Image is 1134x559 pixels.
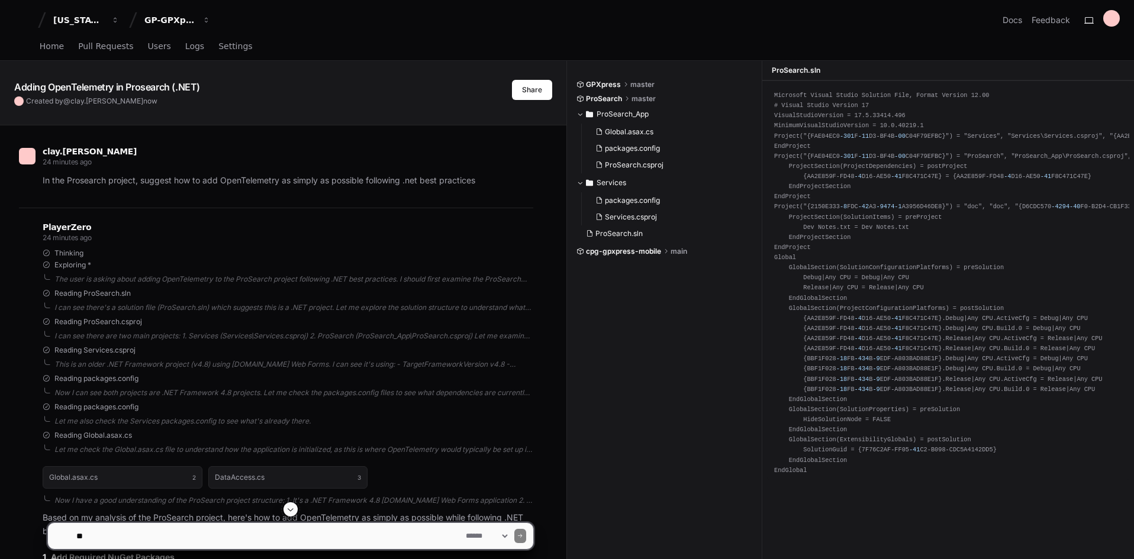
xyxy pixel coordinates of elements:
button: packages.config [591,140,746,157]
span: 3 [357,473,361,482]
button: ProSearch.csproj [591,157,746,173]
div: GP-GPXpress [144,14,195,26]
span: -4 [855,173,862,180]
button: Services [576,173,753,192]
div: I can see there's a solution file (ProSearch.sln) which suggests this is a .NET project. Let me e... [54,303,533,312]
span: -4 [855,335,862,342]
span: Home [40,43,64,50]
span: 24 minutes ago [43,233,92,242]
span: PlayerZero [43,224,91,231]
div: [US_STATE] Pacific [53,14,104,26]
div: Let me also check the Services packages.config to see what's already there. [54,416,533,426]
span: Reading Services.csproj [54,345,136,355]
span: Pull Requests [78,43,133,50]
span: now [143,96,157,105]
button: [US_STATE] Pacific [49,9,124,31]
span: -41 [891,315,901,322]
span: cpg-gpxpress-mobile [586,247,661,256]
span: -18 [836,355,847,362]
span: -9474 [877,203,895,210]
a: Logs [185,33,204,60]
span: Services.csproj [605,212,657,222]
span: Global.asax.cs [605,127,653,137]
app-text-character-animate: Adding OpenTelemetry in Prosearch (.NET) [14,81,200,93]
span: Users [148,43,171,50]
span: -18 [836,376,847,383]
span: @ [63,96,70,105]
span: Logs [185,43,204,50]
h1: DataAccess.cs [215,474,265,481]
button: Share [512,80,552,100]
span: -301 [840,133,855,140]
span: Reading ProSearch.csproj [54,317,142,327]
span: ProSearch.sln [595,229,643,238]
div: The user is asking about adding OpenTelemetry to the ProSearch project following .NET best practi... [54,274,533,284]
span: Exploring * [54,260,91,270]
span: -18 [836,386,847,393]
span: Created by [26,96,157,106]
span: -4 [855,315,862,322]
span: -40 [1069,203,1080,210]
div: Now I can see both projects are .NET Framework 4.8 projects. Let me check the packages.config fil... [54,388,533,398]
span: -41 [891,335,901,342]
a: Docs [1003,14,1022,26]
span: -41 [1040,173,1051,180]
span: -4 [855,345,862,352]
button: Services.csproj [591,209,746,225]
span: Reading Global.asax.cs [54,431,132,440]
span: -4 [855,325,862,332]
span: -00 [894,153,905,160]
button: ProSearch.sln [581,225,746,242]
span: -4294 [1051,203,1069,210]
span: Thinking [54,248,83,258]
span: GPXpress [586,80,621,89]
span: -434 [855,365,869,372]
a: Users [148,33,171,60]
span: -9 [872,355,880,362]
span: -9 [872,386,880,393]
div: This is an older .NET Framework project (v4.8) using [DOMAIN_NAME] Web Forms. I can see it's usin... [54,360,533,369]
span: 24 minutes ago [43,157,92,166]
button: Feedback [1032,14,1070,26]
div: I can see there are two main projects: 1. Services (Services\Services.csproj) 2. ProSearch (ProSe... [54,331,533,341]
span: main [671,247,687,256]
span: -41 [909,446,920,453]
a: Pull Requests [78,33,133,60]
h1: Global.asax.cs [49,474,98,481]
a: Settings [218,33,252,60]
svg: Directory [586,176,593,190]
span: Services [597,178,626,188]
span: -11 [858,133,869,140]
span: -00 [894,133,905,140]
button: Global.asax.cs2 [43,466,202,489]
span: ProSearch.csproj [605,160,663,170]
span: Reading packages.config [54,374,138,383]
svg: Directory [586,107,593,121]
span: 2 [192,473,196,482]
button: DataAccess.cs3 [208,466,368,489]
span: -9 [872,376,880,383]
span: packages.config [605,196,660,205]
span: -18 [836,365,847,372]
span: ProSearch_App [597,109,649,119]
span: packages.config [605,144,660,153]
span: -11 [858,153,869,160]
div: Let me check the Global.asax.cs file to understand how the application is initialized, as this is... [54,445,533,454]
span: master [630,80,655,89]
span: -42 [858,203,869,210]
span: -434 [855,355,869,362]
span: -4 [1004,173,1011,180]
span: -434 [855,386,869,393]
span: master [632,94,656,104]
span: -9 [872,365,880,372]
button: GP-GPXpress [140,9,215,31]
div: Microsoft Visual Studio Solution File, Format Version 12.00 # Visual Studio Version 17 VisualStud... [774,91,1122,476]
span: -41 [891,325,901,332]
span: Reading ProSearch.sln [54,289,131,298]
span: -434 [855,376,869,383]
div: Now I have a good understanding of the ProSearch project structure: 1. It's a .NET Framework 4.8 ... [54,496,533,505]
span: ProSearch.sln [772,66,820,75]
span: clay.[PERSON_NAME] [70,96,143,105]
span: -8 [840,203,847,210]
a: Home [40,33,64,60]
